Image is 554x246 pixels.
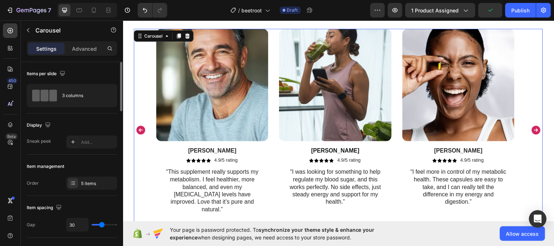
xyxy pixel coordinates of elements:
button: 7 [3,3,54,18]
p: “I was looking for something to help regulate my blood sugar, and this works perfectly. No side e... [167,151,265,189]
div: 450 [7,78,18,84]
span: 1 product assigned [412,7,459,14]
div: Gap [27,222,35,228]
span: synchronize your theme style & enhance your experience [170,227,375,241]
span: beetroot [242,7,262,14]
input: Auto [66,218,88,231]
div: Order [27,180,39,187]
button: Carousel Next Arrow [414,106,426,118]
div: Carousel [20,13,42,19]
span: / [238,7,240,14]
p: Settings [36,45,57,53]
span: Draft [287,7,298,14]
div: 5 items [81,180,115,187]
span: [PERSON_NAME] [192,130,241,136]
div: Item management [27,163,64,170]
div: Beta [5,134,18,139]
p: [PERSON_NAME] [285,129,397,137]
p: 4.9/5 rating [343,139,367,146]
p: “I feel more in control of my metabolic health. These capsules are easy to take, and I can really... [292,151,390,189]
div: Publish [512,7,530,14]
span: Allow access [506,230,539,238]
p: Carousel [35,26,98,35]
div: Items per slide [27,69,67,79]
div: Item spacing [27,203,63,213]
p: 4.9/5 rating [218,139,242,146]
img: gempages_581797582632649576-66d87a5d-1c50-478d-b611-768ae6992005.jpg [284,9,398,123]
div: Open Intercom Messenger [529,210,547,228]
iframe: Design area [123,20,554,221]
div: Add... [81,139,115,146]
button: Publish [505,3,536,18]
div: Sneak peek [27,138,51,145]
p: Advanced [72,45,97,53]
div: 3 columns [62,87,107,104]
button: Allow access [500,226,545,241]
p: 7 [48,6,51,15]
button: 1 product assigned [405,3,475,18]
div: Display [27,120,52,130]
div: Undo/Redo [138,3,167,18]
span: Your page is password protected. To when designing pages, we need access to your store password. [170,226,403,241]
